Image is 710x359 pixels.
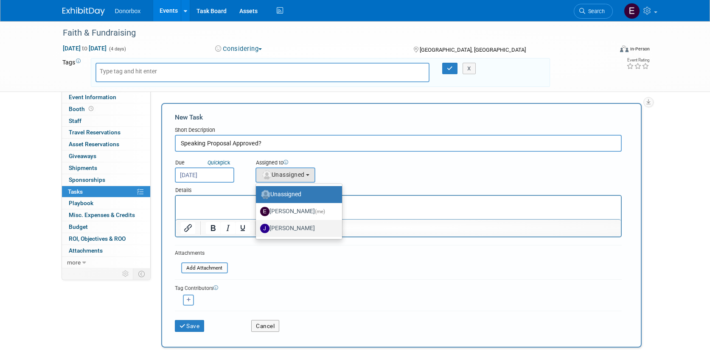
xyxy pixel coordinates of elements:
a: Asset Reservations [62,139,150,150]
a: Event Information [62,92,150,103]
label: Unassigned [260,188,334,201]
span: Unassigned [261,171,305,178]
a: Budget [62,221,150,233]
span: ROI, Objectives & ROO [69,235,126,242]
input: Type tag and hit enter [100,67,168,75]
div: Due [175,159,243,167]
span: Asset Reservations [69,141,119,147]
img: E.jpg [260,207,269,216]
label: [PERSON_NAME] [260,205,334,218]
iframe: Rich Text Area [176,196,621,219]
div: Faith & Fundraising [60,25,600,41]
span: to [81,45,89,52]
button: Considering [212,45,265,53]
button: Insert/edit link [181,222,195,234]
td: Personalize Event Tab Strip [118,268,133,279]
span: Tasks [68,188,83,195]
span: Booth not reserved yet [87,106,95,112]
img: Format-Inperson.png [620,45,629,52]
a: Search [574,4,613,19]
span: Budget [69,223,88,230]
input: Due Date [175,167,234,183]
span: Shipments [69,164,97,171]
button: Cancel [251,320,279,332]
img: Emily Sanders [624,3,640,19]
span: (4 days) [108,46,126,52]
span: Attachments [69,247,103,254]
button: Italic [221,222,235,234]
i: Quick [208,159,220,166]
span: Booth [69,106,95,112]
img: J.jpg [260,224,269,233]
input: Name of task or a short description [175,135,622,152]
a: Playbook [62,198,150,209]
a: Sponsorships [62,174,150,186]
td: Toggle Event Tabs [133,268,150,279]
span: more [67,259,81,266]
span: Misc. Expenses & Credits [69,212,135,218]
div: Tag Contributors [175,283,622,292]
span: Giveaways [69,153,96,159]
a: Quickpick [206,159,232,166]
img: Unassigned-User-Icon.png [261,190,270,199]
div: Attachments [175,250,228,257]
div: In-Person [630,46,650,52]
button: Bold [206,222,220,234]
a: Booth [62,103,150,115]
span: (me) [315,209,325,214]
span: Playbook [69,200,93,206]
label: [PERSON_NAME] [260,222,334,235]
a: Tasks [62,186,150,198]
span: Event Information [69,94,116,100]
a: Travel Reservations [62,127,150,138]
div: Short Description [175,126,622,135]
span: Donorbox [115,8,141,14]
div: Event Format [563,44,650,57]
a: ROI, Objectives & ROO [62,233,150,245]
a: Staff [62,115,150,127]
div: Assigned to [255,159,358,167]
span: Sponsorships [69,176,105,183]
button: Underline [236,222,250,234]
button: Save [175,320,205,332]
span: [GEOGRAPHIC_DATA], [GEOGRAPHIC_DATA] [420,47,526,53]
a: Shipments [62,162,150,174]
button: Unassigned [255,167,316,183]
img: ExhibitDay [62,7,105,16]
a: Giveaways [62,150,150,162]
div: Event Rating [626,58,649,62]
span: Search [585,8,605,14]
button: X [463,63,476,75]
div: Details [175,183,622,195]
div: New Task [175,113,622,122]
span: Travel Reservations [69,129,121,136]
a: Attachments [62,245,150,256]
span: Staff [69,117,81,124]
a: more [62,257,150,268]
td: Tags [62,58,83,87]
a: Misc. Expenses & Credits [62,209,150,221]
span: [DATE] [DATE] [62,45,107,52]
